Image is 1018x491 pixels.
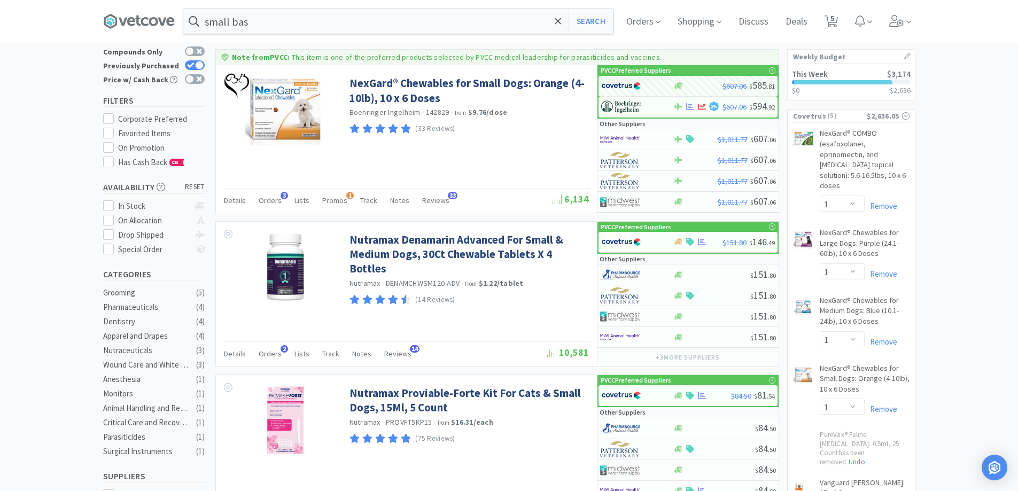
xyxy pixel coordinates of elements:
[103,470,205,482] h5: Suppliers
[415,433,455,445] p: (75 Reviews)
[294,349,309,358] span: Lists
[788,64,915,100] a: This Week$3,174$0$2,636
[468,107,508,117] strong: $9.76 / dose
[103,181,205,193] h5: Availability
[750,153,776,166] span: 607
[820,363,910,399] a: NexGard® Chewables for Small Dogs: Orange (4-10lb), 10 x 6 Doses
[788,431,915,478] div: PureVax® Feline [MEDICAL_DATA]: 0.5ml, 25 Count has been removed
[386,278,460,288] span: DENAMCHWSM120-ADV
[793,130,814,146] img: 823165133b904fcf813502048ab7f5bc_568716.png
[465,280,477,287] span: from
[820,128,910,196] a: NexGard® COMBO (esafoxolaner, eprinomectin, and [MEDICAL_DATA] topical solution): 5.6-16.5lbs, 10...
[865,337,897,347] a: Remove
[768,271,776,279] span: . 80
[461,278,463,288] span: ·
[382,417,384,427] span: ·
[754,389,775,401] span: 81
[103,301,190,314] div: Pharmaceuticals
[196,286,205,299] div: ( 5 )
[750,157,753,165] span: $
[755,466,758,474] span: $
[750,174,776,186] span: 607
[103,74,180,83] div: Price w/ Cash Back
[867,110,910,122] div: $2,636.05
[386,417,432,427] span: PROVFT5KP15
[893,85,911,95] span: 2,636
[768,177,776,185] span: . 06
[793,110,826,122] span: Covetrus
[731,391,751,401] span: $84.50
[196,431,205,443] div: ( 1 )
[438,419,449,426] span: from
[755,425,758,433] span: $
[103,402,190,415] div: Animal Handling and Restraints
[103,445,190,458] div: Surgical Instruments
[710,104,717,110] span: 2
[600,152,640,168] img: f5e969b455434c6296c6d81ef179fa71_3.png
[768,136,776,144] span: . 06
[196,344,205,357] div: ( 3 )
[820,228,910,263] a: NexGard® Chewables for Large Dogs: Purple (24.1-60lb), 10 x 6 Doses
[768,334,776,342] span: . 80
[600,407,646,417] p: Other Suppliers
[426,107,449,117] span: 142829
[251,232,320,302] img: e7a8b98d9e2d4c3cbff9f4e4785f1c87_406122.png
[103,358,190,371] div: Wound Care and White Goods
[259,349,282,358] span: Orders
[103,373,190,386] div: Anesthesia
[185,182,205,193] span: reset
[734,17,773,27] a: Discuss
[600,194,640,210] img: 4dd14cff54a648ac9e977f0c5da9bc2e_5.png
[887,69,911,79] span: $3,174
[349,417,380,427] a: Nutramax
[601,78,641,94] img: 77fca1acd8b6420a9015268ca798ef17_1.png
[600,119,646,129] p: Other Suppliers
[170,159,181,166] span: CB
[792,70,828,78] h2: This Week
[722,102,747,112] span: $607.06
[103,387,190,400] div: Monitors
[713,104,717,109] span: %
[382,278,384,288] span: ·
[415,123,455,135] p: (33 Reviews)
[718,155,748,165] span: $1,011.77
[749,239,752,247] span: $
[750,136,753,144] span: $
[718,176,748,186] span: $1,011.77
[349,232,586,276] a: Nutramax Denamarin Advanced For Small & Medium Dogs, 30Ct Chewable Tablets X 4 Bottles
[865,201,897,211] a: Remove
[600,441,640,457] img: f5e969b455434c6296c6d81ef179fa71_3.png
[118,243,189,256] div: Special Order
[750,271,753,279] span: $
[224,73,250,99] img: 5e421e44999f498ba965f82489a33226_39.png
[451,417,493,427] strong: $16.31 / each
[422,196,449,205] span: Reviews
[118,200,189,213] div: In Stock
[349,278,380,288] a: Nutramax
[601,99,641,115] img: 730db3968b864e76bcafd0174db25112_22.png
[224,349,246,358] span: Details
[390,196,409,205] span: Notes
[750,310,776,322] span: 151
[749,100,775,112] span: 594
[103,95,205,107] h5: Filters
[826,111,867,121] span: ( 5 )
[349,386,586,415] a: Nutramax Proviable-Forte Kit For Cats & Small Dogs, 15Ml, 5 Count
[601,375,671,385] p: PVCC Preferred Suppliers
[820,18,842,28] a: 5
[360,196,377,205] span: Track
[750,334,753,342] span: $
[553,193,589,205] span: 6,134
[793,50,910,64] h1: Weekly Budget
[448,192,457,199] span: 33
[196,402,205,415] div: ( 1 )
[600,308,640,324] img: 4dd14cff54a648ac9e977f0c5da9bc2e_5.png
[103,315,190,328] div: Dentistry
[890,87,911,94] h3: $
[749,236,775,248] span: 146
[346,192,354,199] span: 1
[600,131,640,147] img: f6b2451649754179b5b4e0c70c3f7cb0_2.png
[224,196,246,205] span: Details
[767,103,775,111] span: . 92
[183,9,613,34] input: Search by item, sku, manufacturer, ingredient, size...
